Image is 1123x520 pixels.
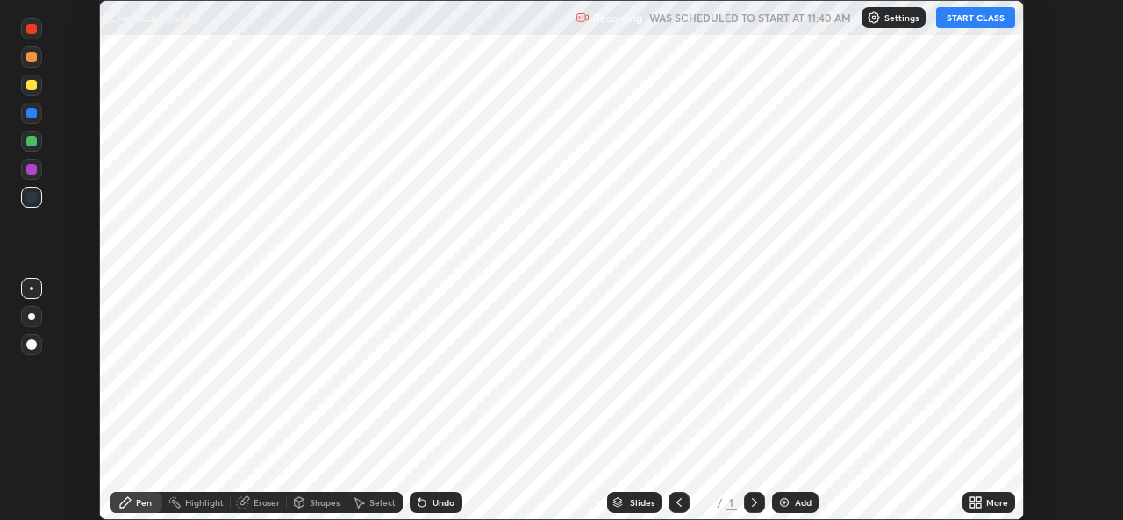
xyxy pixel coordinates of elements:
p: Settings [884,13,919,22]
div: Select [369,498,396,507]
p: Recording [593,11,642,25]
button: START CLASS [936,7,1015,28]
div: 1 [697,497,714,508]
div: Eraser [254,498,280,507]
div: 1 [726,495,737,510]
div: Add [795,498,812,507]
div: More [986,498,1008,507]
img: recording.375f2c34.svg [576,11,590,25]
p: Chemical Bonding [110,11,199,25]
div: Shapes [310,498,340,507]
div: Undo [433,498,454,507]
img: class-settings-icons [867,11,881,25]
h5: WAS SCHEDULED TO START AT 11:40 AM [649,10,851,25]
div: Highlight [185,498,224,507]
div: / [718,497,723,508]
img: add-slide-button [777,495,791,509]
div: Pen [136,498,152,507]
div: Slides [630,498,654,507]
